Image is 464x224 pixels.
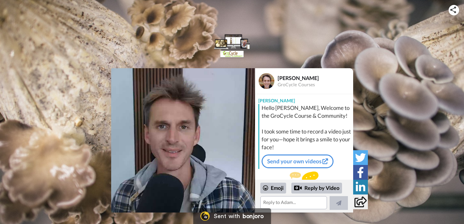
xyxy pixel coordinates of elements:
img: logo [212,32,251,58]
div: GroCycle Courses [278,82,353,88]
div: Send [PERSON_NAME] a reply. [255,172,353,195]
a: Send your own videos [262,154,334,168]
div: [PERSON_NAME] [255,94,353,104]
div: Sent with [214,213,240,219]
div: Reply by Video [294,184,302,192]
div: [PERSON_NAME] [278,75,353,81]
img: Profile Image [259,73,274,89]
img: 3ba89317-3cc7-4594-85db-4e23f650ded2-thumb.jpg [111,68,255,213]
div: bonjoro [243,213,264,219]
img: Bonjoro Logo [200,212,209,221]
img: message.svg [290,172,318,185]
div: Emoji [260,183,286,193]
a: Bonjoro LogoSent withbonjoro [193,208,271,224]
img: ic_share.svg [450,7,456,13]
div: Reply by Video [291,183,342,194]
div: Hello [PERSON_NAME], Welcome to the GroCycle Course & Community! I took some time to record a vid... [262,104,352,151]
